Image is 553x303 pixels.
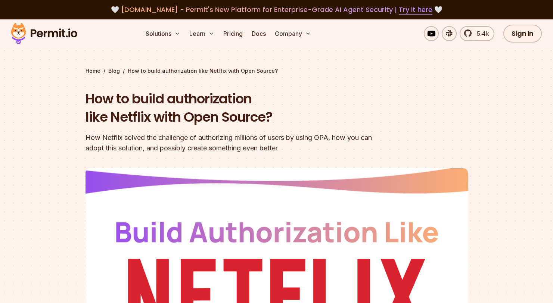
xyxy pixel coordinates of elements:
a: Pricing [220,26,246,41]
div: / / [86,67,468,75]
button: Learn [186,26,217,41]
div: 🤍 🤍 [18,4,535,15]
a: Docs [249,26,269,41]
a: Home [86,67,100,75]
a: 5.4k [460,26,494,41]
a: Blog [108,67,120,75]
div: How Netflix solved the challenge of authorizing millions of users by using OPA, how you can adopt... [86,132,372,153]
span: 5.4k [472,29,489,38]
a: Try it here [399,5,432,15]
button: Company [272,26,314,41]
a: Sign In [503,25,542,43]
h1: How to build authorization like Netflix with Open Source? [86,90,372,126]
span: [DOMAIN_NAME] - Permit's New Platform for Enterprise-Grade AI Agent Security | [121,5,432,14]
button: Solutions [143,26,183,41]
img: Permit logo [7,21,81,46]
